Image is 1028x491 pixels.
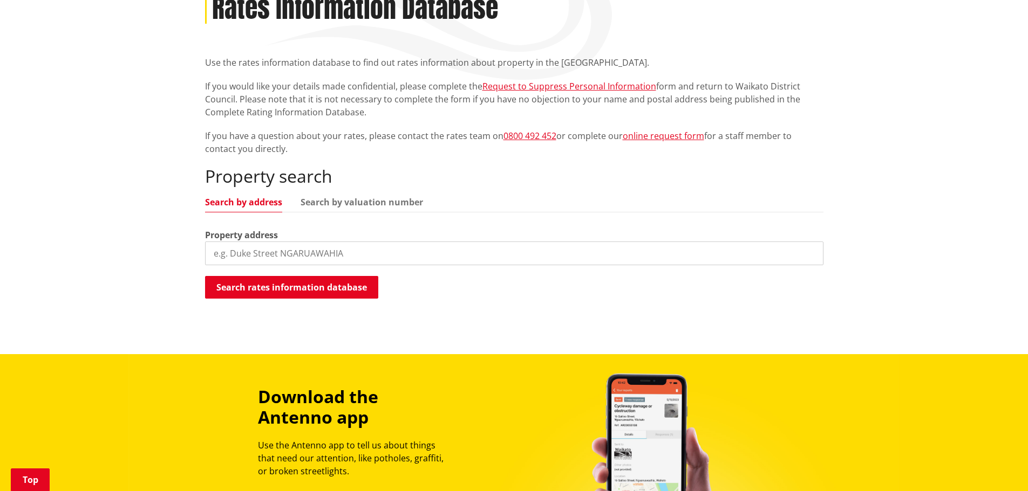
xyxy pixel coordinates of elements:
[301,198,423,206] a: Search by valuation number
[205,229,278,241] label: Property address
[205,276,378,299] button: Search rates information database
[205,56,823,69] p: Use the rates information database to find out rates information about property in the [GEOGRAPHI...
[258,386,453,428] h3: Download the Antenno app
[205,129,823,155] p: If you have a question about your rates, please contact the rates team on or complete our for a s...
[205,166,823,186] h2: Property search
[623,130,704,142] a: online request form
[205,198,282,206] a: Search by address
[11,468,50,491] a: Top
[205,241,823,265] input: e.g. Duke Street NGARUAWAHIA
[503,130,556,142] a: 0800 492 452
[978,446,1017,485] iframe: Messenger Launcher
[482,80,656,92] a: Request to Suppress Personal Information
[258,439,453,478] p: Use the Antenno app to tell us about things that need our attention, like potholes, graffiti, or ...
[205,80,823,119] p: If you would like your details made confidential, please complete the form and return to Waikato ...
